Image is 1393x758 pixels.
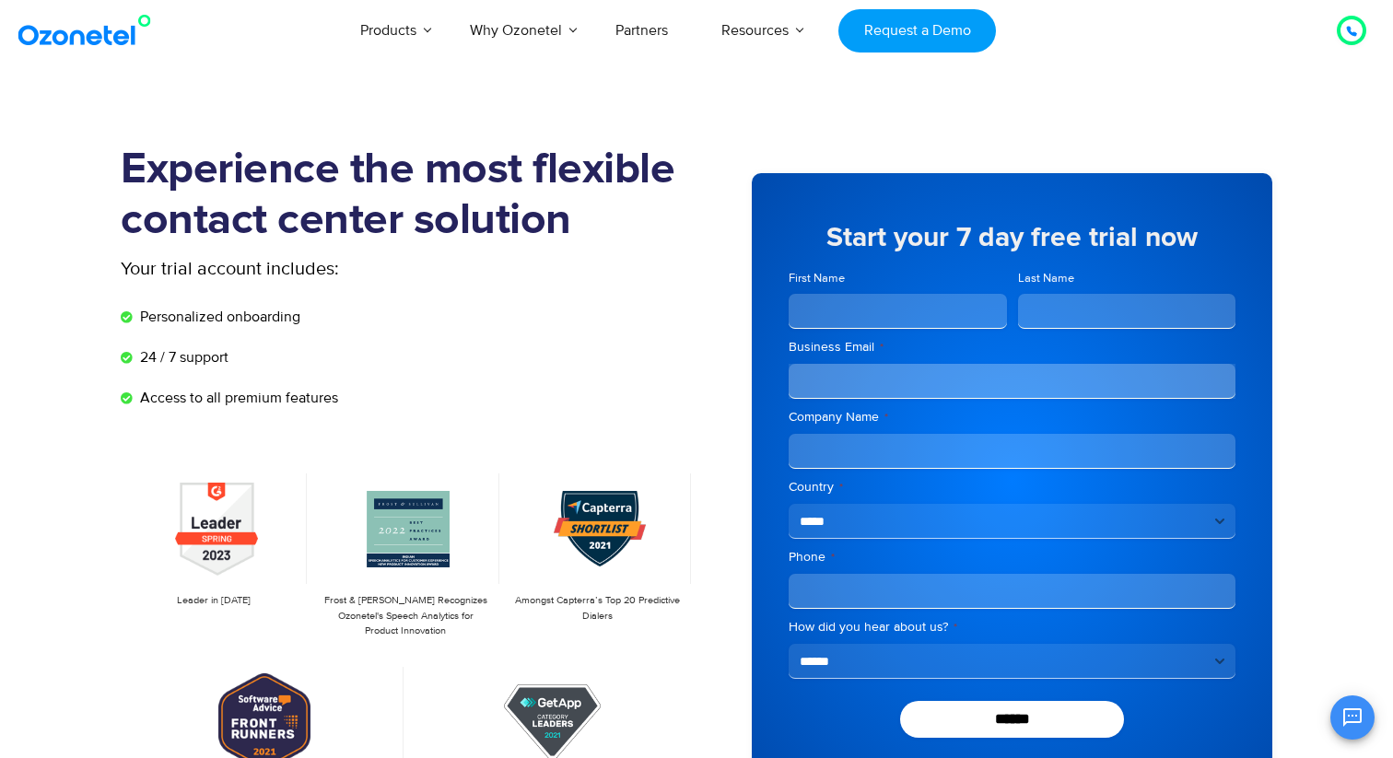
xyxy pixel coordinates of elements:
[322,593,489,639] p: Frost & [PERSON_NAME] Recognizes Ozonetel's Speech Analytics for Product Innovation
[130,593,298,609] p: Leader in [DATE]
[514,593,682,624] p: Amongst Capterra’s Top 20 Predictive Dialers
[789,224,1235,251] h5: Start your 7 day free trial now
[121,145,696,246] h1: Experience the most flexible contact center solution
[838,9,996,52] a: Request a Demo
[121,255,558,283] p: Your trial account includes:
[789,548,1235,566] label: Phone
[135,346,228,368] span: 24 / 7 support
[1330,695,1375,740] button: Open chat
[789,408,1235,426] label: Company Name
[789,270,1007,287] label: First Name
[1018,270,1236,287] label: Last Name
[789,478,1235,496] label: Country
[135,306,300,328] span: Personalized onboarding
[135,387,338,409] span: Access to all premium features
[789,618,1235,636] label: How did you hear about us?
[789,338,1235,356] label: Business Email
